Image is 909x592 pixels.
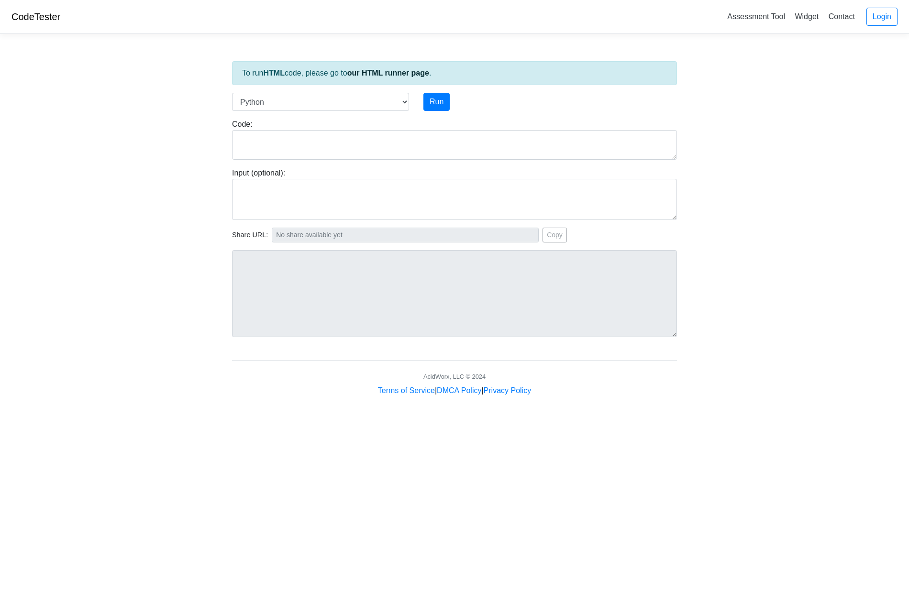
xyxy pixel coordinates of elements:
div: To run code, please go to . [232,61,677,85]
a: Terms of Service [378,386,435,395]
a: Login [866,8,898,26]
button: Copy [543,228,567,242]
div: | | [378,385,531,396]
a: Privacy Policy [484,386,532,395]
div: Code: [225,119,684,160]
button: Run [423,93,450,111]
a: CodeTester [11,11,60,22]
div: Input (optional): [225,167,684,220]
a: Contact [825,9,859,24]
span: Share URL: [232,230,268,241]
a: our HTML runner page [347,69,429,77]
div: AcidWorx, LLC © 2024 [423,372,486,381]
input: No share available yet [272,228,539,242]
a: Widget [791,9,822,24]
strong: HTML [263,69,284,77]
a: Assessment Tool [723,9,789,24]
a: DMCA Policy [437,386,481,395]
